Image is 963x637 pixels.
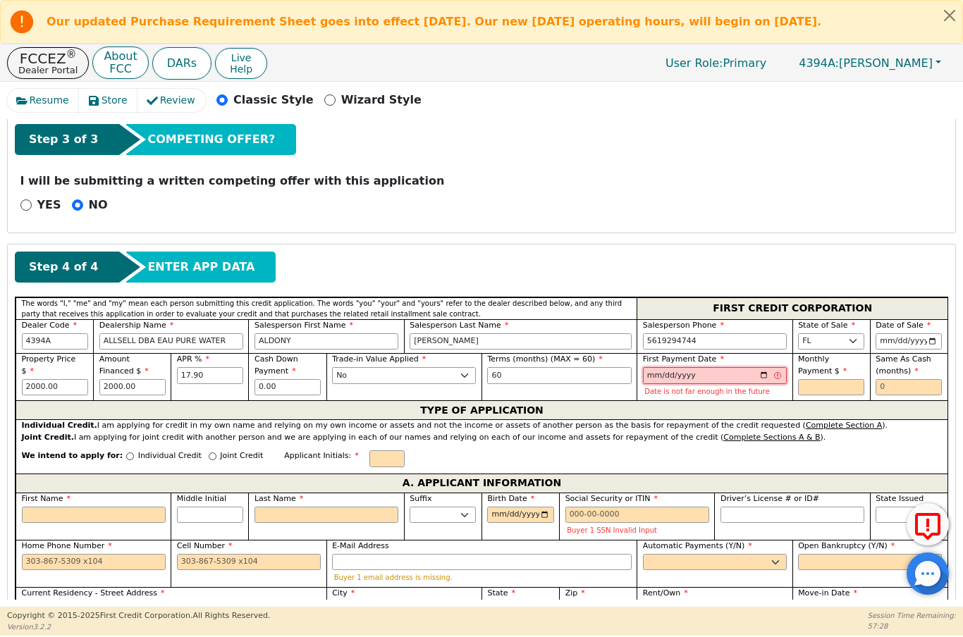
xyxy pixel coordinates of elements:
[215,48,267,79] button: LiveHelp
[868,610,956,621] p: Session Time Remaining:
[799,56,933,70] span: [PERSON_NAME]
[332,354,426,364] span: Trade-in Value Applied
[22,421,97,430] strong: Individual Credit.
[20,173,943,190] p: I will be submitting a written competing offer with this application
[487,354,595,364] span: Terms (months) (MAX = 60)
[230,52,252,63] span: Live
[713,299,872,318] span: FIRST CREDIT CORPORATION
[643,541,752,550] span: Automatic Payments (Y/N)
[233,92,314,109] p: Classic Style
[341,92,422,109] p: Wizard Style
[22,588,165,598] span: Current Residency - Street Address
[798,541,895,550] span: Open Bankruptcy (Y/N)
[7,47,89,79] button: FCCEZ®Dealer Portal
[806,421,882,430] u: Complete Section A
[868,621,956,631] p: 57:28
[643,588,688,598] span: Rent/Own
[7,621,270,632] p: Version 3.2.2
[798,321,855,330] span: State of Sale
[643,321,724,330] span: Salesperson Phone
[565,588,585,598] span: Zip
[47,15,821,28] b: Our updated Purchase Requirement Sheet goes into effect [DATE]. Our new [DATE] operating hours, w...
[332,541,389,550] span: E-Mail Address
[22,450,123,474] span: We intend to apply for:
[29,131,98,148] span: Step 3 of 3
[92,47,148,80] button: AboutFCC
[254,321,353,330] span: Salesperson First Name
[798,588,857,598] span: Move-in Date
[22,354,76,376] span: Property Price $
[565,494,658,503] span: Social Security or ITIN
[220,450,263,462] p: Joint Credit
[487,494,534,503] span: Birth Date
[22,321,77,330] span: Dealer Code
[22,554,166,571] input: 303-867-5309 x104
[420,401,544,419] span: TYPE OF APPLICATION
[22,541,112,550] span: Home Phone Number
[487,588,515,598] span: State
[138,450,202,462] p: Individual Credit
[254,494,303,503] span: Last Name
[799,56,839,70] span: 4394A:
[230,63,252,75] span: Help
[152,47,211,80] button: DARs
[16,297,637,319] div: The words "I," "me" and "my" mean each person submitting this credit application. The words "you"...
[565,507,709,524] input: 000-00-0000
[644,388,785,395] p: Date is not far enough in the future
[651,49,780,77] a: User Role:Primary
[254,354,298,376] span: Cash Down Payment
[177,494,226,503] span: Middle Initial
[784,52,956,74] button: 4394A:[PERSON_NAME]
[137,89,206,112] button: Review
[403,474,561,493] span: A. APPLICANT INFORMATION
[876,333,942,350] input: YYYY-MM-DD
[18,66,78,75] p: Dealer Portal
[334,574,630,581] p: Buyer 1 email address is missing.
[410,321,508,330] span: Salesperson Last Name
[29,259,98,276] span: Step 4 of 4
[876,379,942,396] input: 0
[876,354,931,376] span: Same As Cash (months)
[192,611,270,620] span: All Rights Reserved.
[99,321,174,330] span: Dealership Name
[18,51,78,66] p: FCCEZ
[567,526,707,534] p: Buyer 1 SSN Invalid Input
[37,197,61,214] p: YES
[643,333,787,350] input: 303-867-5309 x104
[876,494,924,503] span: State Issued
[410,494,431,503] span: Suffix
[643,354,724,364] span: First Payment Date
[22,420,943,432] div: I am applying for credit in my own name and relying on my own income or assets and not the income...
[22,432,943,444] div: I am applying for joint credit with another person and we are applying in each of our names and r...
[284,451,359,460] span: Applicant Initials:
[665,56,723,70] span: User Role :
[147,259,254,276] span: ENTER APP DATA
[102,93,128,108] span: Store
[160,93,195,108] span: Review
[22,494,71,503] span: First Name
[937,1,962,30] button: Close alert
[177,554,321,571] input: 303-867-5309 x104
[651,49,780,77] p: Primary
[177,541,233,550] span: Cell Number
[177,367,243,384] input: xx.xx%
[7,610,270,622] p: Copyright © 2015- 2025 First Credit Corporation.
[104,51,137,62] p: About
[332,588,355,598] span: City
[723,433,820,442] u: Complete Sections A & B
[7,89,80,112] button: Resume
[720,494,819,503] span: Driver’s License # or ID#
[30,93,69,108] span: Resume
[487,507,553,524] input: YYYY-MM-DD
[177,354,209,364] span: APR %
[89,197,108,214] p: NO
[22,433,74,442] strong: Joint Credit.
[147,131,275,148] span: COMPETING OFFER?
[907,503,949,545] button: Report Error to FCC
[79,89,138,112] button: Store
